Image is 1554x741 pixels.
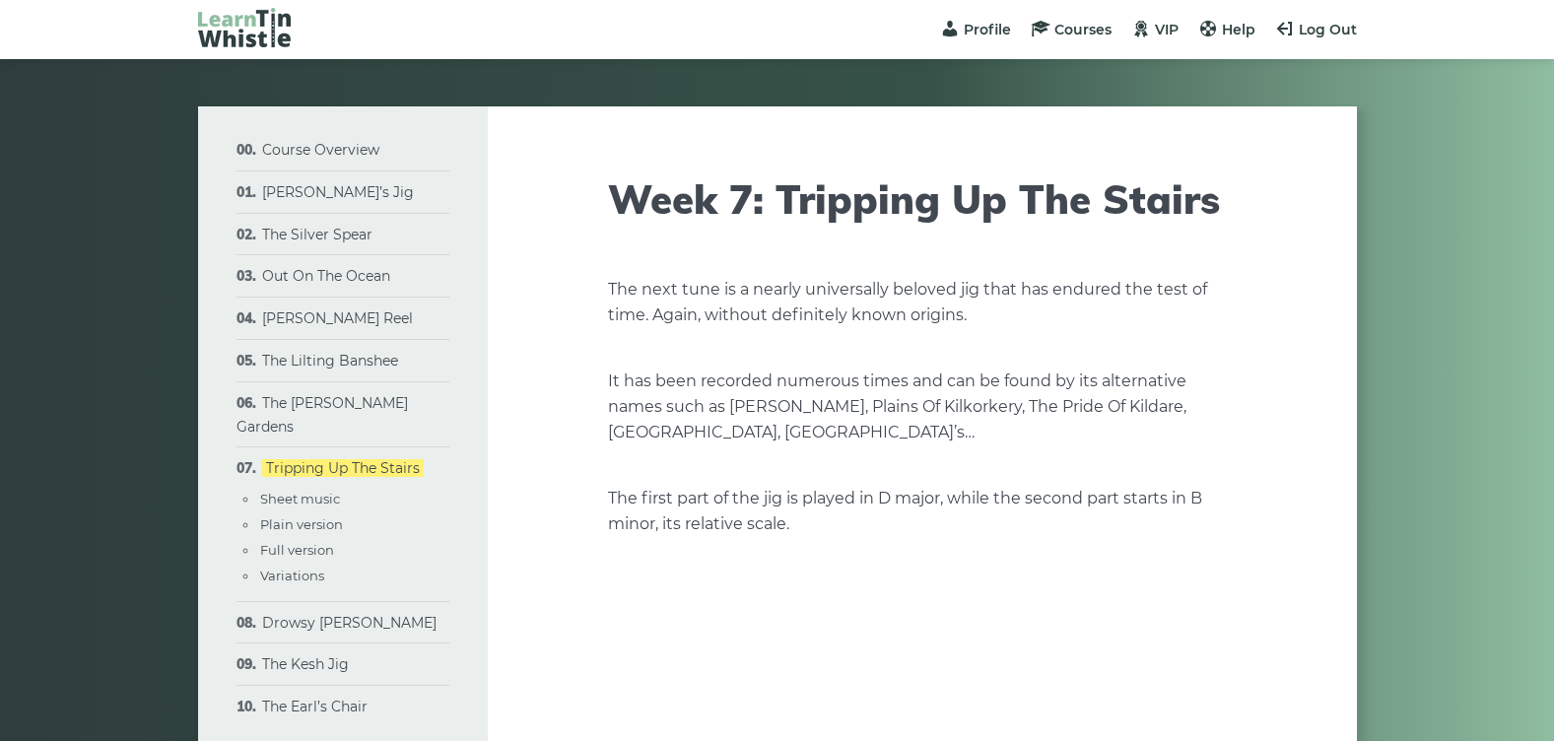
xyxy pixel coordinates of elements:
[260,516,343,532] a: Plain version
[262,267,390,285] a: Out On The Ocean
[262,226,372,243] a: The Silver Spear
[262,309,413,327] a: [PERSON_NAME] Reel
[608,277,1237,328] p: The next tune is a nearly universally beloved jig that has endured the test of time. Again, witho...
[260,491,340,506] a: Sheet music
[262,614,437,632] a: Drowsy [PERSON_NAME]
[262,459,424,477] a: Tripping Up The Stairs
[1131,21,1179,38] a: VIP
[262,655,349,673] a: The Kesh Jig
[608,486,1237,537] p: The first part of the jig is played in D major, while the second part starts in B minor, its rela...
[608,369,1237,445] p: It has been recorded numerous times and can be found by its alternative names such as [PERSON_NAM...
[1299,21,1357,38] span: Log Out
[262,352,398,370] a: The Lilting Banshee
[236,394,408,436] a: The [PERSON_NAME] Gardens
[262,183,414,201] a: [PERSON_NAME]’s Jig
[1155,21,1179,38] span: VIP
[940,21,1011,38] a: Profile
[262,141,379,159] a: Course Overview
[1054,21,1112,38] span: Courses
[198,8,291,47] img: LearnTinWhistle.com
[608,175,1237,223] h1: Week 7: Tripping Up The Stairs
[1198,21,1255,38] a: Help
[1222,21,1255,38] span: Help
[260,568,324,583] a: Variations
[1031,21,1112,38] a: Courses
[262,698,368,715] a: The Earl’s Chair
[260,542,334,558] a: Full version
[1275,21,1357,38] a: Log Out
[964,21,1011,38] span: Profile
